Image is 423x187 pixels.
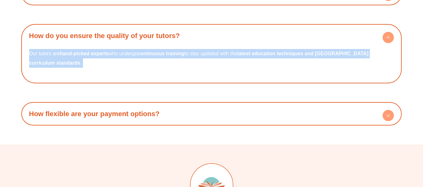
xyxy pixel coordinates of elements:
span: who undergo [109,51,138,56]
span: to stay updated with the [184,51,237,56]
b: latest education techniques and [GEOGRAPHIC_DATA] curriculum standards [29,51,369,66]
span: . [80,60,81,66]
span: Our tutors are [29,51,60,56]
a: How do you ensure the quality of your tutors? [29,32,180,40]
div: How do you ensure the quality of your tutors? [24,27,399,44]
iframe: Chat Widget [319,116,423,187]
div: How flexible are your payment options? [24,105,399,122]
a: How flexible are your payment options? [29,110,160,118]
b: continuous training [137,51,184,56]
div: How do you ensure the quality of your tutors? [24,44,399,80]
b: hand-picked experts [60,51,109,56]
